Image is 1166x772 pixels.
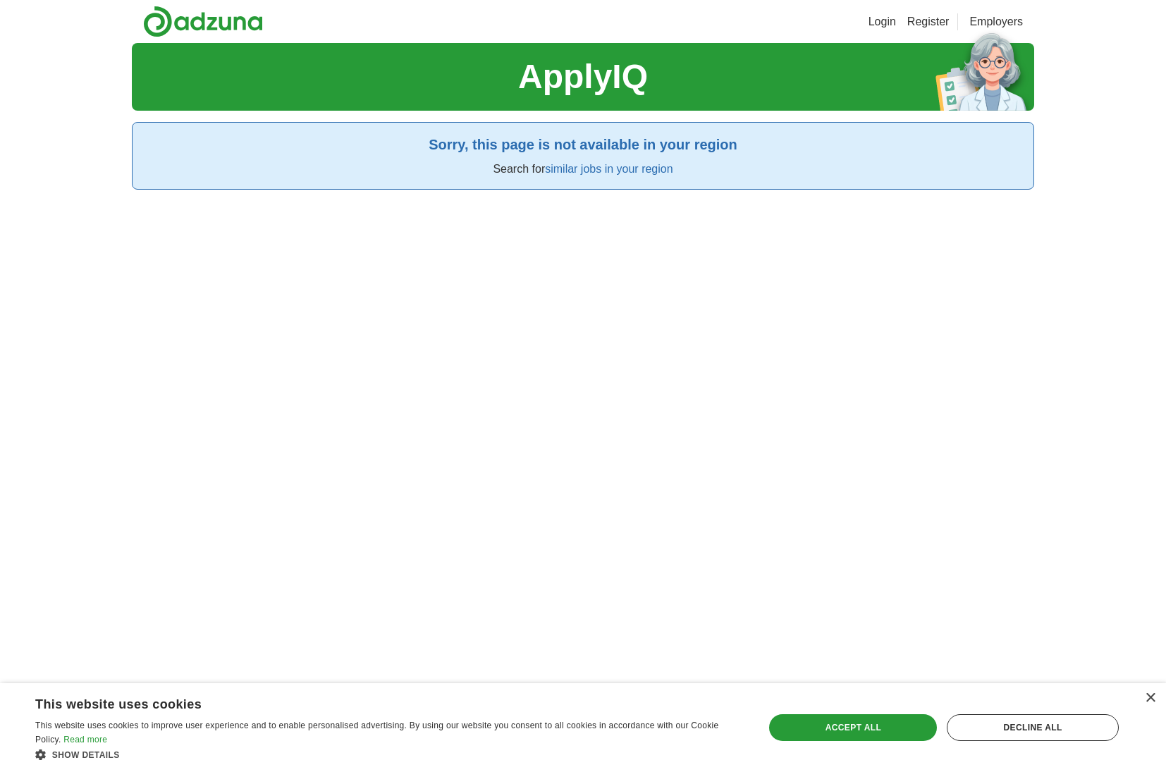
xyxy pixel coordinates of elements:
div: Accept all [769,714,937,741]
h1: ApplyIQ [518,51,648,102]
div: Decline all [947,714,1119,741]
span: Show details [52,750,120,760]
div: This website uses cookies [35,692,708,713]
span: This website uses cookies to improve user experience and to enable personalised advertising. By u... [35,721,719,745]
img: Adzuna logo [143,6,263,37]
p: Search for [144,161,1022,178]
a: similar jobs in your region [545,163,673,175]
a: Register [907,13,950,30]
h2: Sorry, this page is not available in your region [144,134,1022,155]
a: Login [869,13,896,30]
div: Show details [35,747,743,761]
a: Read more, opens a new window [63,735,107,745]
div: Close [1145,693,1155,704]
a: Employers [969,13,1023,30]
